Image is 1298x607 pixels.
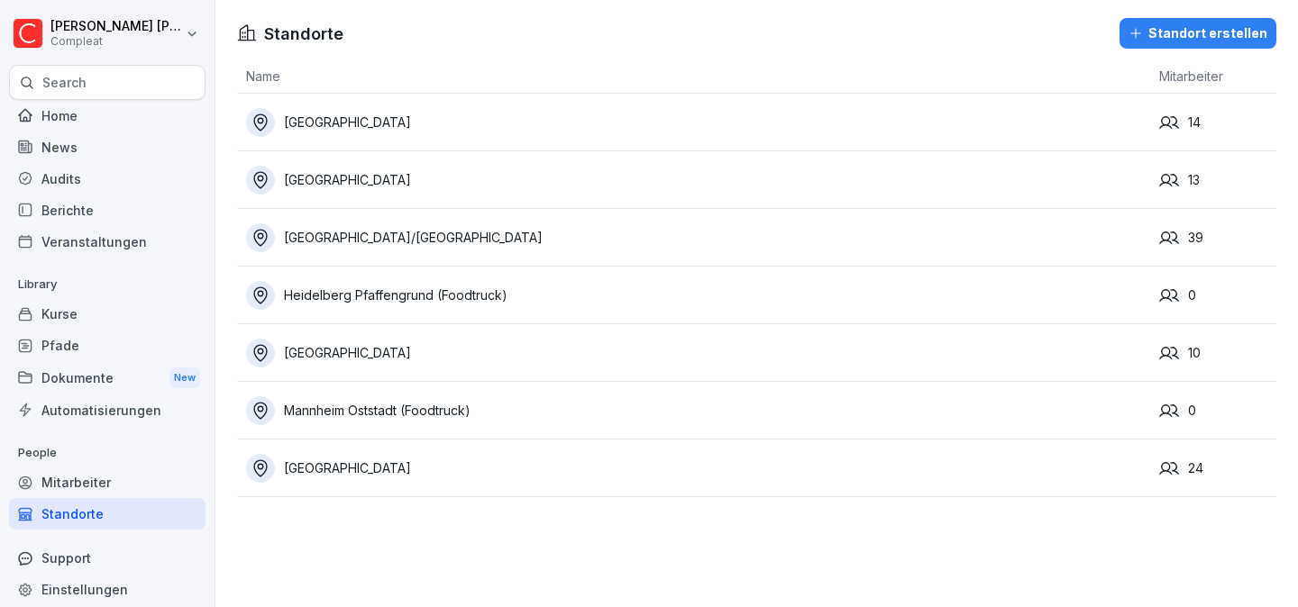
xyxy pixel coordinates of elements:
[1129,23,1267,43] div: Standort erstellen
[9,361,206,394] div: Dokumente
[9,163,206,195] a: Audits
[1159,401,1276,421] div: 0
[1159,458,1276,478] div: 24
[9,394,206,426] a: Automatisierungen
[9,131,206,163] a: News
[264,22,343,46] h1: Standorte
[1150,59,1276,94] th: Mitarbeiter
[1159,343,1276,363] div: 10
[246,454,1150,483] a: [GEOGRAPHIC_DATA]
[246,396,1150,425] a: Mannheim Oststadt (Foodtruck)
[50,19,182,34] p: [PERSON_NAME] [PERSON_NAME]
[50,35,182,48] p: Compleat
[1159,170,1276,190] div: 13
[9,361,206,394] a: DokumenteNew
[237,59,1150,94] th: Name
[169,367,200,388] div: New
[9,574,206,605] a: Einstellungen
[42,74,87,92] p: Search
[9,542,206,574] div: Support
[1159,113,1276,132] div: 14
[1120,18,1276,49] button: Standort erstellen
[9,467,206,498] a: Mitarbeiter
[1159,228,1276,248] div: 39
[9,498,206,530] a: Standorte
[1159,285,1276,305] div: 0
[9,270,206,299] p: Library
[9,330,206,361] a: Pfade
[9,439,206,467] p: People
[246,339,1150,367] a: [GEOGRAPHIC_DATA]
[246,108,1150,137] a: [GEOGRAPHIC_DATA]
[9,100,206,131] a: Home
[9,298,206,330] a: Kurse
[246,223,1150,252] a: [GEOGRAPHIC_DATA]/[GEOGRAPHIC_DATA]
[9,195,206,226] a: Berichte
[9,226,206,258] a: Veranstaltungen
[246,166,1150,195] a: [GEOGRAPHIC_DATA]
[246,281,1150,310] a: Heidelberg Pfaffengrund (Foodtruck)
